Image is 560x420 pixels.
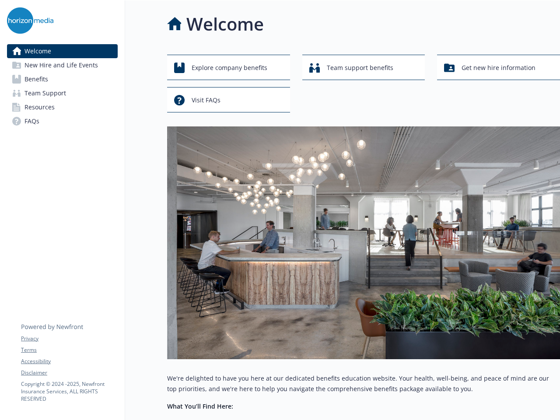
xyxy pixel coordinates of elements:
span: Explore company benefits [192,59,267,76]
span: New Hire and Life Events [24,58,98,72]
button: Explore company benefits [167,55,290,80]
button: Visit FAQs [167,87,290,112]
p: We're delighted to have you here at our dedicated benefits education website. Your health, well-b... [167,373,560,394]
a: FAQs [7,114,118,128]
button: Team support benefits [302,55,425,80]
img: overview page banner [167,126,560,359]
a: Terms [21,346,117,354]
span: Team Support [24,86,66,100]
a: Welcome [7,44,118,58]
a: Team Support [7,86,118,100]
span: Team support benefits [327,59,393,76]
span: Resources [24,100,55,114]
button: Get new hire information [437,55,560,80]
span: Benefits [24,72,48,86]
span: Welcome [24,44,51,58]
span: Get new hire information [462,59,535,76]
a: Privacy [21,335,117,343]
a: Accessibility [21,357,117,365]
a: Disclaimer [21,369,117,377]
a: Benefits [7,72,118,86]
a: Resources [7,100,118,114]
span: Visit FAQs [192,92,220,108]
a: New Hire and Life Events [7,58,118,72]
span: FAQs [24,114,39,128]
h1: Welcome [186,11,264,37]
p: Copyright © 2024 - 2025 , Newfront Insurance Services, ALL RIGHTS RESERVED [21,380,117,402]
strong: What You’ll Find Here: [167,402,233,410]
